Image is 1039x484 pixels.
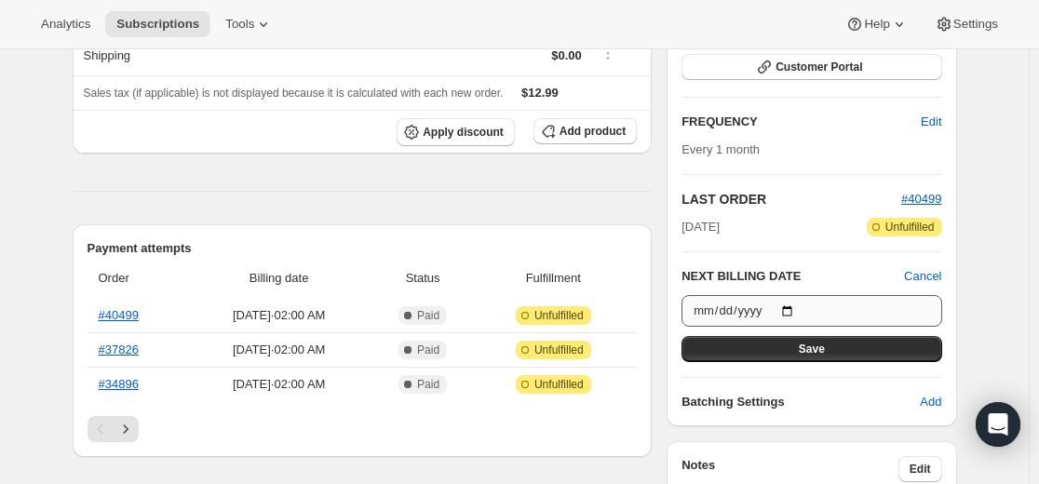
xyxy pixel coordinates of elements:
a: #37826 [99,343,139,356]
a: #40499 [99,308,139,322]
button: Next [113,416,139,442]
a: #40499 [901,192,941,206]
th: Shipping [73,34,323,75]
span: Apply discount [423,125,504,140]
span: Paid [417,308,439,323]
span: $0.00 [551,48,582,62]
span: Unfulfilled [534,377,584,392]
span: [DATE] · 02:00 AM [194,341,365,359]
span: Add [920,393,941,411]
nav: Pagination [88,416,638,442]
span: Add product [560,124,626,139]
button: Edit [910,107,952,137]
button: Cancel [904,267,941,286]
h3: Notes [681,456,898,482]
span: Subscriptions [116,17,199,32]
h2: NEXT BILLING DATE [681,267,904,286]
button: Edit [898,456,942,482]
span: Every 1 month [681,142,760,156]
button: Save [681,336,941,362]
button: Customer Portal [681,54,941,80]
a: #34896 [99,377,139,391]
span: Edit [921,113,941,131]
button: Subscriptions [105,11,210,37]
span: Unfulfilled [534,308,584,323]
span: Analytics [41,17,90,32]
span: Unfulfilled [885,220,935,235]
h2: FREQUENCY [681,113,921,131]
button: Analytics [30,11,101,37]
span: Unfulfilled [534,343,584,357]
span: $12.99 [521,86,559,100]
th: Order [88,258,188,299]
button: Add product [533,118,637,144]
h6: Batching Settings [681,393,920,411]
span: Billing date [194,269,365,288]
span: Settings [953,17,998,32]
span: Save [799,342,825,356]
h2: Payment attempts [88,239,638,258]
span: Paid [417,343,439,357]
span: Tools [225,17,254,32]
h2: LAST ORDER [681,190,901,208]
span: [DATE] · 02:00 AM [194,306,365,325]
span: [DATE] · 02:00 AM [194,375,365,394]
button: Tools [214,11,284,37]
button: Apply discount [397,118,515,146]
span: [DATE] [681,218,720,236]
button: Add [909,387,952,417]
span: Customer Portal [776,60,862,74]
button: Shipping actions [593,43,623,63]
span: Paid [417,377,439,392]
span: Edit [910,462,931,477]
span: Help [864,17,889,32]
span: Fulfillment [480,269,626,288]
span: Sales tax (if applicable) is not displayed because it is calculated with each new order. [84,87,504,100]
div: Open Intercom Messenger [976,402,1020,447]
button: Help [834,11,919,37]
span: Status [376,269,470,288]
button: Settings [924,11,1009,37]
button: #40499 [901,190,941,208]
